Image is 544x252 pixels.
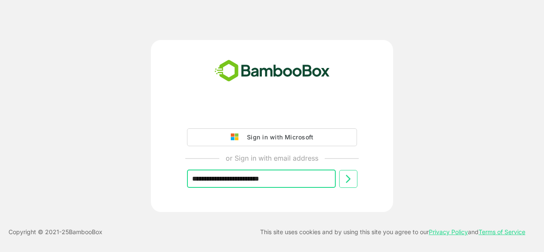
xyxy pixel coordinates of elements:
img: google [231,133,243,141]
p: or Sign in with email address [226,153,318,163]
a: Privacy Policy [429,228,468,235]
p: Copyright © 2021- 25 BambooBox [8,227,102,237]
div: Sign in with Microsoft [243,132,313,143]
p: This site uses cookies and by using this site you agree to our and [260,227,525,237]
img: bamboobox [210,57,334,85]
a: Terms of Service [479,228,525,235]
button: Sign in with Microsoft [187,128,357,146]
iframe: Sign in with Google Button [183,105,361,123]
